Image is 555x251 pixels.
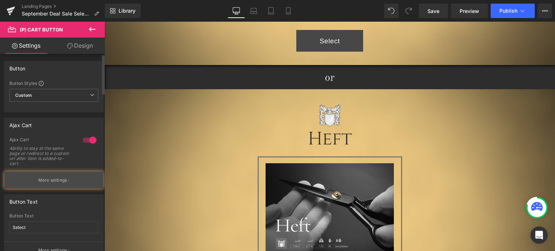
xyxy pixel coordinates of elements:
[9,118,32,128] div: Ajax Cart
[38,177,67,183] p: More settings
[427,7,439,15] span: Save
[22,4,105,9] a: Landing Pages
[228,4,245,18] a: Desktop
[192,8,259,30] button: Select
[20,27,63,33] span: (P) Cart Button
[401,4,416,18] button: Redo
[530,226,548,244] div: Open Intercom Messenger
[451,4,488,18] a: Preview
[245,4,262,18] a: Laptop
[54,38,106,54] a: Design
[9,195,38,205] div: Button Text
[9,213,98,218] div: Button Text
[22,11,91,17] span: September Deal Sale Select 1
[280,4,297,18] a: Mobile
[9,80,98,86] div: Button Styles
[460,7,479,15] span: Preview
[499,8,517,14] span: Publish
[262,4,280,18] a: Tablet
[491,4,535,18] button: Publish
[119,8,135,14] span: Library
[9,146,74,166] div: Ability to stay at the same page or redirect to a custom url after item is added-to-cart.
[384,4,399,18] button: Undo
[105,4,141,18] a: New Library
[215,16,235,23] span: Select
[15,92,32,99] b: Custom
[4,172,103,189] button: More settings
[9,61,25,72] div: Button
[9,137,76,144] div: Ajax Cart
[538,4,552,18] button: More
